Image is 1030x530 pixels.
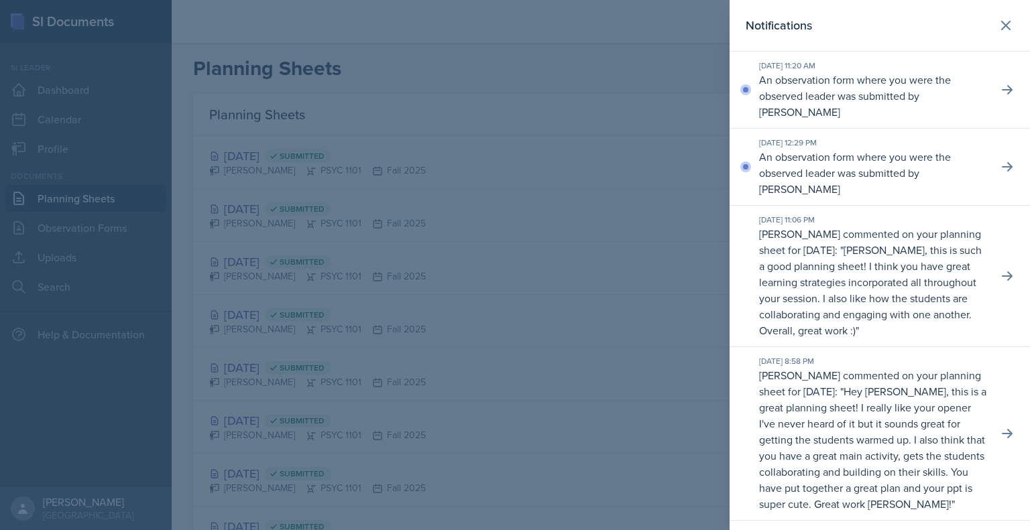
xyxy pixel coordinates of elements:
p: [PERSON_NAME], this is such a good planning sheet! I think you have great learning strategies inc... [759,243,982,338]
p: [PERSON_NAME] commented on your planning sheet for [DATE]: " " [759,226,987,338]
p: An observation form where you were the observed leader was submitted by [PERSON_NAME] [759,149,987,197]
div: [DATE] 12:29 PM [759,137,987,149]
p: Hey [PERSON_NAME], this is a great planning sheet! I really like your opener I've never heard of ... [759,384,986,511]
p: An observation form where you were the observed leader was submitted by [PERSON_NAME] [759,72,987,120]
div: [DATE] 11:20 AM [759,60,987,72]
p: [PERSON_NAME] commented on your planning sheet for [DATE]: " " [759,367,987,512]
div: [DATE] 11:06 PM [759,214,987,226]
div: [DATE] 8:58 PM [759,355,987,367]
h2: Notifications [746,16,812,35]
